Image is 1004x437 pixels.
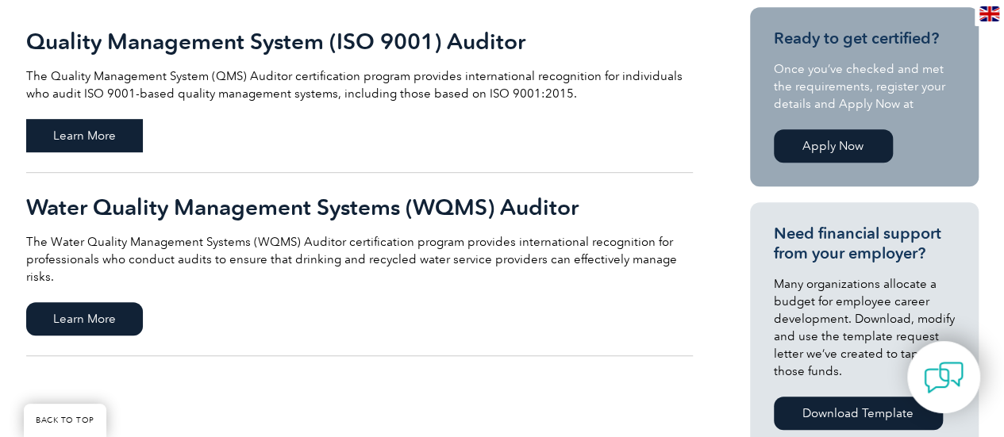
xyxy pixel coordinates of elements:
[774,397,943,430] a: Download Template
[924,358,964,397] img: contact-chat.png
[774,224,955,263] h3: Need financial support from your employer?
[26,7,693,173] a: Quality Management System (ISO 9001) Auditor The Quality Management System (QMS) Auditor certific...
[26,233,693,286] p: The Water Quality Management Systems (WQMS) Auditor certification program provides international ...
[26,29,693,54] h2: Quality Management System (ISO 9001) Auditor
[774,60,955,113] p: Once you’ve checked and met the requirements, register your details and Apply Now at
[26,67,693,102] p: The Quality Management System (QMS) Auditor certification program provides international recognit...
[774,275,955,380] p: Many organizations allocate a budget for employee career development. Download, modify and use th...
[26,194,693,220] h2: Water Quality Management Systems (WQMS) Auditor
[774,29,955,48] h3: Ready to get certified?
[26,173,693,356] a: Water Quality Management Systems (WQMS) Auditor The Water Quality Management Systems (WQMS) Audit...
[24,404,106,437] a: BACK TO TOP
[26,119,143,152] span: Learn More
[774,129,893,163] a: Apply Now
[979,6,999,21] img: en
[26,302,143,335] span: Learn More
